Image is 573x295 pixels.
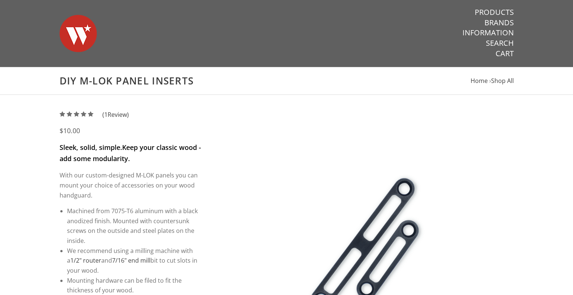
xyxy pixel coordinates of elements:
[60,143,201,163] strong: Keep your classic wood - add some modularity.
[70,256,101,264] a: 1/2" router
[486,38,514,48] a: Search
[67,206,202,246] li: Machined from 7075-T6 aluminum with a black anodized finish. Mounted with countersunk screws on t...
[496,49,514,58] a: Cart
[475,7,514,17] a: Products
[471,77,488,85] a: Home
[112,256,150,264] a: 7/16" end mill
[60,75,514,87] h1: DIY M-LOK Panel Inserts
[60,110,129,119] a: (1Review)
[60,126,80,135] span: $10.00
[489,76,514,86] li: ›
[67,246,202,276] li: We recommend using a milling machine with a and bit to cut slots in your wood.
[60,171,198,199] span: With our custom-designed M-LOK panels you can mount your choice of accessories on your wood handg...
[491,77,514,85] a: Shop All
[484,18,514,28] a: Brands
[104,110,108,119] span: 1
[60,7,97,60] img: Warsaw Wood Co.
[60,143,122,152] strong: Sleek, solid, simple.
[102,110,129,120] span: ( Review)
[462,28,514,38] a: Information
